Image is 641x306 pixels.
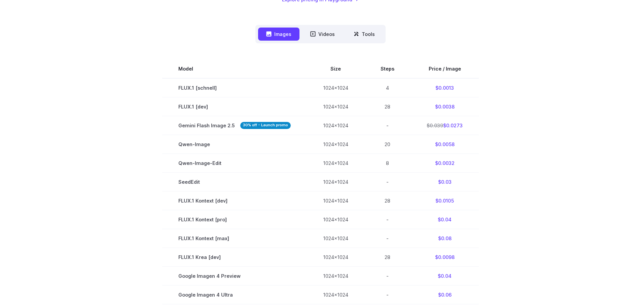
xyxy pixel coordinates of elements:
td: 1024x1024 [307,154,364,172]
td: 1024x1024 [307,267,364,286]
td: SeedEdit [162,173,307,191]
th: Size [307,59,364,78]
td: Qwen-Image-Edit [162,154,307,172]
td: $0.04 [411,267,479,286]
td: 1024x1024 [307,173,364,191]
td: Qwen-Image [162,135,307,154]
td: Google Imagen 4 Preview [162,267,307,286]
td: $0.0273 [411,116,479,135]
td: 1024x1024 [307,97,364,116]
td: - [364,229,411,248]
td: $0.08 [411,229,479,248]
td: FLUX.1 Krea [dev] [162,248,307,267]
strong: 30% off - Launch promo [240,122,291,129]
span: Gemini Flash Image 2.5 [178,122,291,129]
s: $0.039 [427,123,443,128]
td: FLUX.1 [schnell] [162,78,307,97]
td: FLUX.1 [dev] [162,97,307,116]
td: 1024x1024 [307,191,364,210]
td: 1024x1024 [307,286,364,304]
td: 1024x1024 [307,210,364,229]
td: $0.06 [411,286,479,304]
td: FLUX.1 Kontext [dev] [162,191,307,210]
td: - [364,173,411,191]
td: $0.0013 [411,78,479,97]
td: 4 [364,78,411,97]
td: 28 [364,97,411,116]
td: $0.0105 [411,191,479,210]
td: 28 [364,191,411,210]
button: Images [258,28,299,41]
button: Videos [302,28,343,41]
td: $0.0058 [411,135,479,154]
td: FLUX.1 Kontext [pro] [162,210,307,229]
td: 8 [364,154,411,172]
td: - [364,210,411,229]
td: Google Imagen 4 Ultra [162,286,307,304]
button: Tools [346,28,383,41]
th: Price / Image [411,59,479,78]
td: $0.0098 [411,248,479,267]
td: 1024x1024 [307,116,364,135]
th: Steps [364,59,411,78]
td: 28 [364,248,411,267]
td: 1024x1024 [307,135,364,154]
td: 20 [364,135,411,154]
td: $0.0038 [411,97,479,116]
td: $0.03 [411,173,479,191]
td: $0.0032 [411,154,479,172]
td: 1024x1024 [307,229,364,248]
td: - [364,267,411,286]
td: $0.04 [411,210,479,229]
td: FLUX.1 Kontext [max] [162,229,307,248]
th: Model [162,59,307,78]
td: 1024x1024 [307,248,364,267]
td: 1024x1024 [307,78,364,97]
td: - [364,286,411,304]
td: - [364,116,411,135]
